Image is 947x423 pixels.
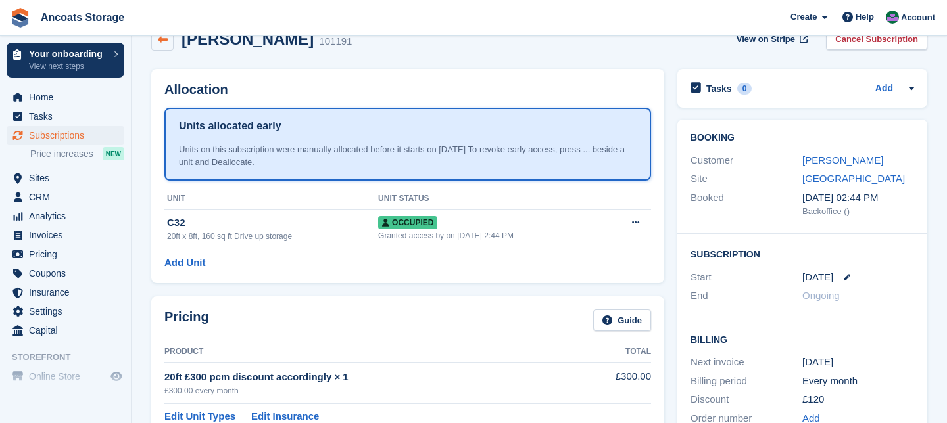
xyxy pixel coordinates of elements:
th: Unit [164,189,378,210]
div: Billing period [691,374,802,389]
span: Ongoing [802,290,840,301]
span: Tasks [29,107,108,125]
span: Account [901,11,935,24]
h1: Units allocated early [179,118,281,134]
a: menu [7,226,124,244]
a: menu [7,367,124,386]
h2: Allocation [164,82,651,97]
div: [DATE] [802,355,914,370]
time: 2025-09-01 00:00:00 UTC [802,270,833,285]
a: Ancoats Storage [36,7,130,28]
th: Unit Status [378,189,605,210]
a: menu [7,245,124,263]
a: [PERSON_NAME] [802,154,883,166]
div: [DATE] 02:44 PM [802,190,914,206]
a: View on Stripe [731,28,811,50]
span: Online Store [29,367,108,386]
th: Product [164,342,572,363]
a: [GEOGRAPHIC_DATA] [802,173,905,184]
a: menu [7,169,124,187]
div: Booked [691,190,802,218]
h2: Pricing [164,309,209,331]
div: £120 [802,392,914,407]
a: menu [7,264,124,282]
div: Next invoice [691,355,802,370]
a: menu [7,302,124,321]
div: Site [691,171,802,187]
span: Coupons [29,264,108,282]
span: Home [29,88,108,106]
a: menu [7,88,124,106]
div: 101191 [319,34,352,49]
p: View next steps [29,60,107,72]
div: End [691,288,802,303]
a: Guide [593,309,651,331]
img: stora-icon-8386f47178a22dfd0bd8f6a31ec36ba5ce8667c1dd55bd0f319d3a0aa187defe.svg [11,8,30,28]
span: Occupied [378,216,437,229]
a: menu [7,126,124,145]
span: Analytics [29,207,108,225]
span: Storefront [12,351,131,364]
th: Total [572,342,651,363]
div: Backoffice () [802,205,914,218]
h2: Booking [691,133,914,143]
h2: Tasks [706,83,732,95]
span: CRM [29,188,108,206]
a: menu [7,207,124,225]
span: Create [790,11,817,24]
div: Units on this subscription were manually allocated before it starts on [DATE] To revoke early acc... [179,143,637,169]
a: Cancel Subscription [826,28,927,50]
h2: Billing [691,332,914,345]
a: menu [7,283,124,301]
div: £300.00 every month [164,385,572,397]
div: 0 [737,83,752,95]
span: View on Stripe [737,33,795,46]
td: £300.00 [572,362,651,403]
span: Insurance [29,283,108,301]
a: menu [7,188,124,206]
div: C32 [167,215,378,231]
span: Settings [29,302,108,321]
h2: [PERSON_NAME] [182,30,314,48]
span: Subscriptions [29,126,108,145]
span: Price increases [30,148,93,160]
span: Sites [29,169,108,187]
a: menu [7,321,124,340]
div: Start [691,270,802,285]
a: Your onboarding View next steps [7,43,124,78]
span: Invoices [29,226,108,244]
div: Granted access by on [DATE] 2:44 PM [378,230,605,242]
div: 20ft x 8ft, 160 sq ft Drive up storage [167,231,378,242]
a: menu [7,107,124,125]
div: Every month [802,374,914,389]
h2: Subscription [691,247,914,260]
a: Price increases NEW [30,146,124,161]
a: Add [875,81,893,97]
div: Discount [691,392,802,407]
span: Help [856,11,874,24]
p: Your onboarding [29,49,107,58]
div: Customer [691,153,802,168]
div: NEW [103,147,124,160]
span: Capital [29,321,108,340]
div: 20ft £300 pcm discount accordingly × 1 [164,370,572,385]
span: Pricing [29,245,108,263]
a: Preview store [109,368,124,384]
a: Add Unit [164,256,205,271]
